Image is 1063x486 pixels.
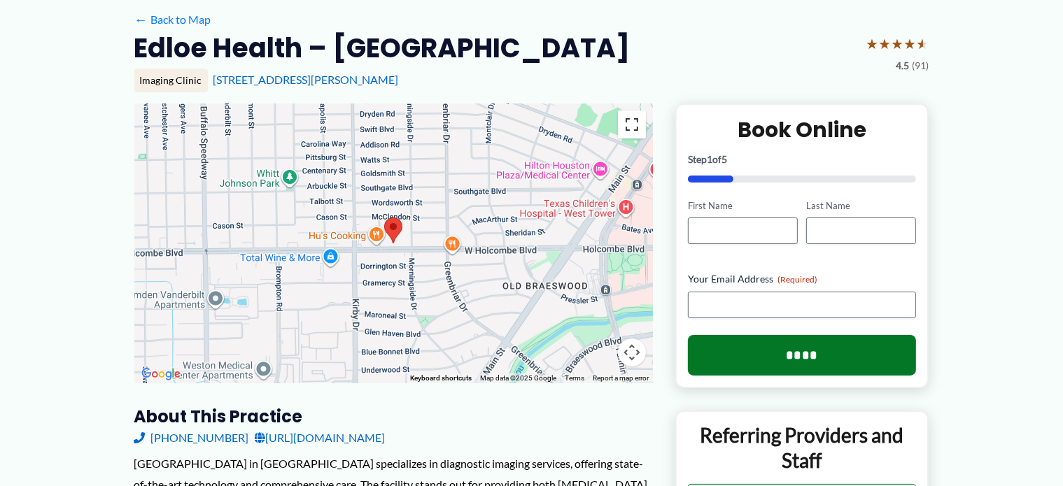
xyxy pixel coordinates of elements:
span: ★ [917,31,929,57]
p: Referring Providers and Staff [687,422,917,473]
p: Step of [688,155,917,164]
span: 4.5 [896,57,910,75]
button: Toggle fullscreen view [618,110,646,138]
a: ←Back to Map [134,9,211,30]
span: ★ [879,31,892,57]
span: 1 [707,153,712,165]
a: [URL][DOMAIN_NAME] [255,427,386,448]
label: Last Name [806,199,916,213]
h2: Book Online [688,116,917,143]
button: Keyboard shortcuts [410,373,472,383]
span: 5 [721,153,727,165]
label: Your Email Address [688,272,917,286]
a: Terms (opens in new tab) [565,374,584,382]
a: Open this area in Google Maps (opens a new window) [138,365,184,383]
span: (Required) [777,274,817,285]
span: ★ [904,31,917,57]
button: Map camera controls [618,338,646,366]
a: [PHONE_NUMBER] [134,427,249,448]
div: Imaging Clinic [134,69,208,92]
span: Map data ©2025 Google [480,374,556,382]
span: ★ [892,31,904,57]
h2: Edloe Health – [GEOGRAPHIC_DATA] [134,31,631,65]
span: ← [134,13,148,26]
a: Report a map error [593,374,649,382]
label: First Name [688,199,798,213]
a: [STREET_ADDRESS][PERSON_NAME] [213,73,399,86]
img: Google [138,365,184,383]
span: ★ [866,31,879,57]
span: (91) [913,57,929,75]
h3: About this practice [134,406,653,427]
